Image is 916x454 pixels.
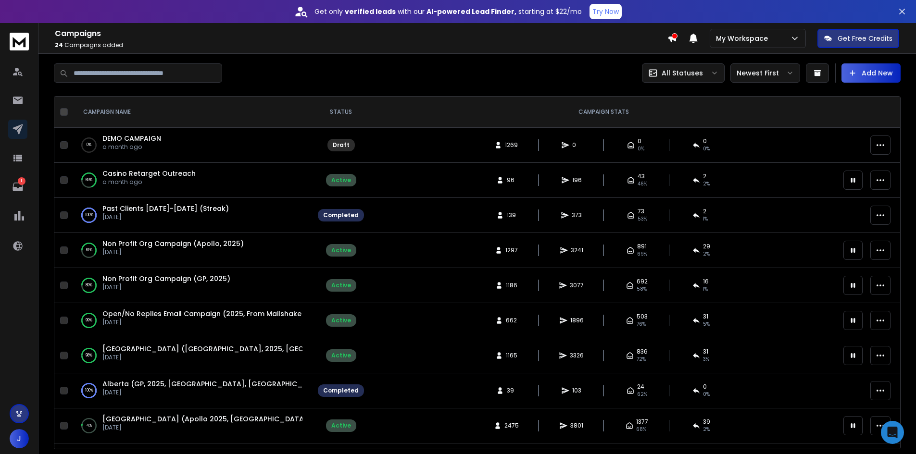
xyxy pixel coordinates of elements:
span: 1 % [703,285,708,293]
span: 0 [638,137,641,145]
span: 0 [703,383,707,391]
span: 5 % [703,320,710,328]
div: Completed [323,387,359,394]
p: Get only with our starting at $22/mo [314,7,582,16]
td: 100%Past Clients [DATE]-[DATE] (Streak)[DATE] [72,198,312,233]
span: Past Clients [DATE]-[DATE] (Streak) [102,204,229,213]
span: 3801 [570,422,583,429]
p: My Workspace [716,34,772,43]
p: 61 % [86,245,92,255]
span: 53 % [638,215,647,223]
span: 1165 [506,352,517,359]
span: 3077 [570,282,584,289]
p: a month ago [102,178,196,186]
span: 0 [703,137,707,145]
p: Campaigns added [55,41,667,49]
p: 98 % [86,351,92,360]
span: 1297 [505,246,518,254]
span: Open/No Replies Email Campaign (2025, From Mailshake Leads) [102,309,327,319]
span: 29 [703,243,710,250]
span: 31 [703,348,708,356]
th: CAMPAIGN STATS [370,97,838,128]
span: 2 % [703,250,710,258]
h1: Campaigns [55,28,667,39]
a: Alberta (GP, 2025, [GEOGRAPHIC_DATA], [GEOGRAPHIC_DATA], [GEOGRAPHIC_DATA], [GEOGRAPHIC_DATA], [G... [102,379,710,389]
div: Active [331,422,351,429]
span: 3241 [571,246,583,254]
span: 3 % [703,356,709,363]
a: DEMO CAMPAIGN [102,134,161,143]
span: 373 [572,211,582,219]
span: 103 [572,387,582,394]
span: 139 [507,211,516,219]
span: 2 % [703,426,710,433]
span: 196 [572,176,582,184]
span: 39 [507,387,516,394]
span: 0 [572,141,582,149]
span: 1186 [506,282,517,289]
p: 0 % [87,140,91,150]
button: Get Free Credits [817,29,899,48]
div: Draft [333,141,350,149]
div: Active [331,176,351,184]
span: J [10,429,29,448]
button: Add New [841,63,901,83]
span: 96 [507,176,516,184]
span: 891 [637,243,647,250]
a: Non Profit Org Campaign (GP, 2025) [102,274,230,283]
td: 99%Open/No Replies Email Campaign (2025, From Mailshake Leads)[DATE] [72,303,312,338]
span: 1269 [505,141,518,149]
p: 69 % [86,175,92,185]
a: Casino Retarget Outreach [102,169,196,178]
p: [DATE] [102,213,229,221]
span: 692 [637,278,648,285]
a: Non Profit Org Campaign (Apollo, 2025) [102,239,244,248]
span: 836 [637,348,648,356]
p: 1 [18,177,25,185]
span: 43 [638,172,645,180]
span: 24 [637,383,644,391]
span: 69 % [637,250,647,258]
span: 0 % [703,391,710,398]
span: 0% [638,145,644,153]
p: a month ago [102,143,161,151]
span: 1377 [636,418,648,426]
td: 100%Alberta (GP, 2025, [GEOGRAPHIC_DATA], [GEOGRAPHIC_DATA], [GEOGRAPHIC_DATA], [GEOGRAPHIC_DATA]... [72,373,312,408]
div: Active [331,282,351,289]
div: Active [331,317,351,324]
p: Get Free Credits [838,34,892,43]
p: [DATE] [102,389,302,396]
span: 2 [703,208,706,215]
th: CAMPAIGN NAME [72,97,312,128]
td: 4%[GEOGRAPHIC_DATA] (Apollo 2025, [GEOGRAPHIC_DATA] ([GEOGRAPHIC_DATA], [GEOGRAPHIC_DATA], [GEOGR... [72,408,312,443]
img: logo [10,33,29,50]
p: Try Now [592,7,619,16]
td: 69%Casino Retarget Outreacha month ago [72,163,312,198]
td: 0%DEMO CAMPAIGNa month ago [72,128,312,163]
p: 100 % [85,386,93,395]
div: Active [331,352,351,359]
span: 1 % [703,215,708,223]
span: 662 [506,317,517,324]
div: Open Intercom Messenger [881,421,904,444]
span: 46 % [638,180,647,188]
p: 89 % [86,281,92,290]
span: 1896 [570,317,584,324]
a: [GEOGRAPHIC_DATA] ([GEOGRAPHIC_DATA], 2025, [GEOGRAPHIC_DATA], [GEOGRAPHIC_DATA], [GEOGRAPHIC_DAT... [102,344,828,354]
span: 2475 [504,422,519,429]
span: 2 [703,172,706,180]
button: Newest First [730,63,800,83]
strong: verified leads [345,7,396,16]
span: 503 [637,313,648,320]
span: 0% [703,145,710,153]
span: 3326 [570,352,584,359]
span: 68 % [636,426,646,433]
span: 2 % [703,180,710,188]
p: All Statuses [662,68,703,78]
p: 4 % [87,421,92,430]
